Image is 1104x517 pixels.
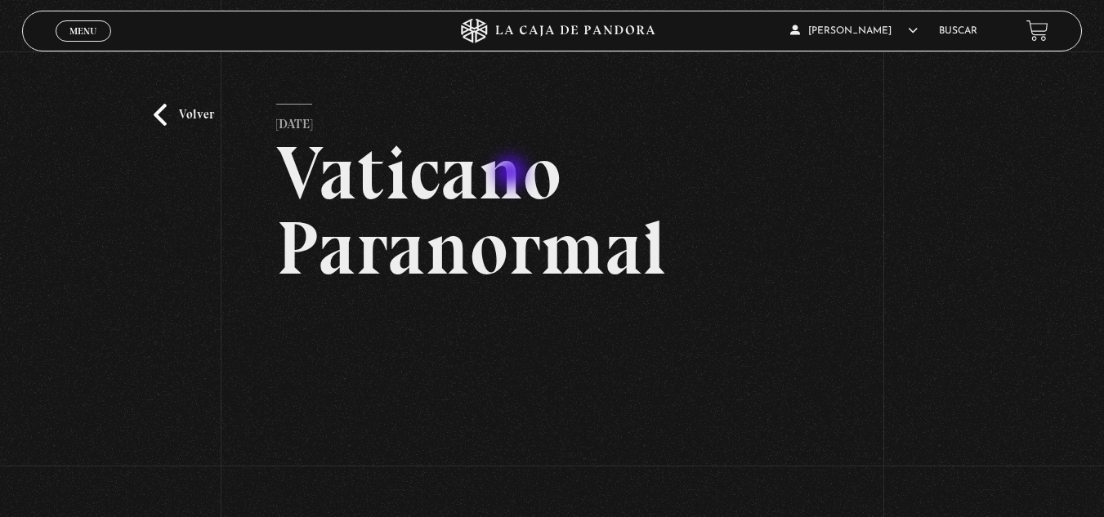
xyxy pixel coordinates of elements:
[1026,20,1048,42] a: View your shopping cart
[939,26,977,36] a: Buscar
[276,104,312,136] p: [DATE]
[64,39,102,51] span: Cerrar
[276,136,827,286] h2: Vaticano Paranormal
[790,26,918,36] span: [PERSON_NAME]
[154,104,214,126] a: Volver
[69,26,96,36] span: Menu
